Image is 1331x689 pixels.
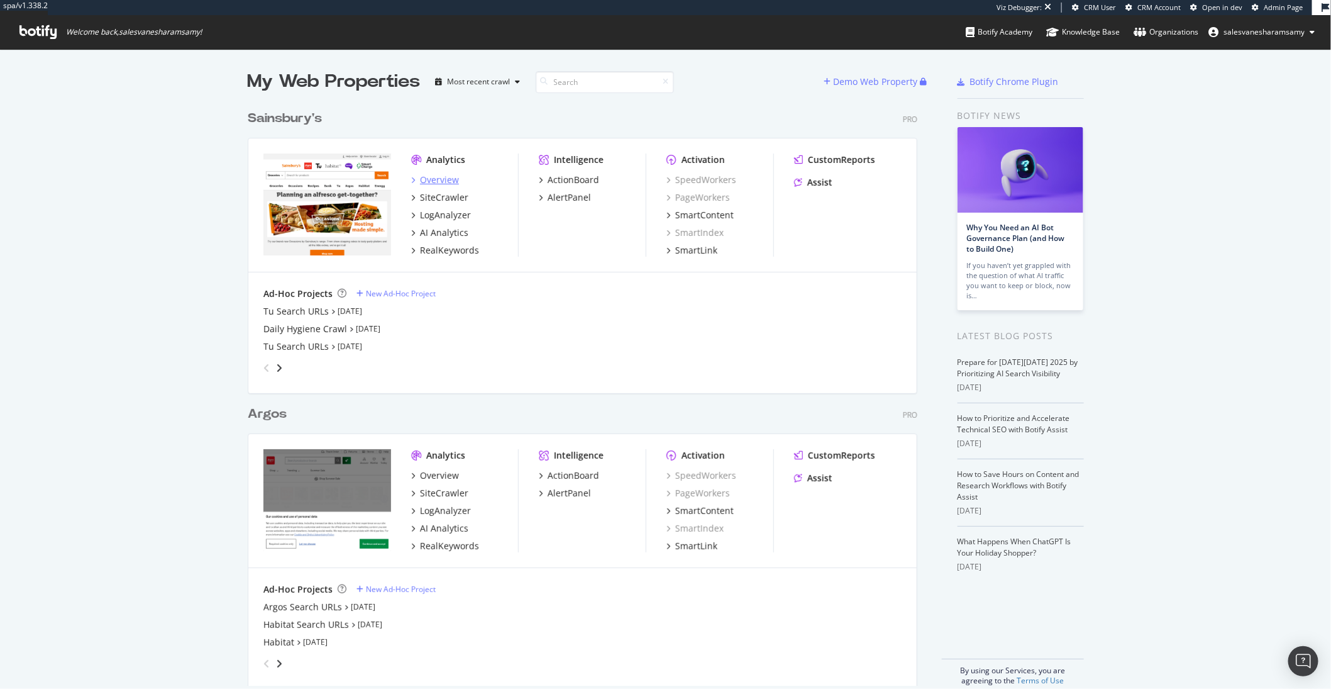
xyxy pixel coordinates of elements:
div: ActionBoard [548,174,599,186]
a: CRM Account [1125,3,1181,13]
div: Intelligence [554,154,604,166]
a: [DATE] [351,602,375,612]
a: AI Analytics [411,522,468,535]
a: RealKeywords [411,244,479,257]
div: Botify Academy [966,26,1032,38]
a: Argos Search URLs [263,601,342,613]
a: Assist [794,176,832,189]
a: What Happens When ChatGPT Is Your Holiday Shopper? [958,536,1071,558]
div: LogAnalyzer [420,209,471,221]
div: Viz Debugger: [997,3,1042,13]
div: [DATE] [958,382,1084,393]
div: SmartContent [675,505,734,517]
div: New Ad-Hoc Project [366,584,436,595]
div: [DATE] [958,561,1084,573]
div: Botify Chrome Plugin [970,76,1059,88]
a: SiteCrawler [411,487,468,500]
a: Botify Chrome Plugin [958,76,1059,88]
button: Demo Web Property [824,72,920,92]
div: Knowledge Base [1046,26,1120,38]
a: Assist [794,472,832,485]
div: LogAnalyzer [420,505,471,517]
a: How to Save Hours on Content and Research Workflows with Botify Assist [958,469,1080,502]
a: [DATE] [338,341,362,352]
a: SpeedWorkers [666,469,736,482]
div: Intelligence [554,449,604,462]
button: Most recent crawl [431,72,526,92]
a: CustomReports [794,449,875,462]
div: PageWorkers [666,487,730,500]
div: Botify news [958,109,1084,123]
span: CRM Account [1137,3,1181,12]
span: Open in dev [1202,3,1242,12]
a: Prepare for [DATE][DATE] 2025 by Prioritizing AI Search Visibility [958,357,1078,379]
a: [DATE] [338,306,362,316]
a: PageWorkers [666,191,730,204]
a: SmartIndex [666,522,724,535]
div: SmartIndex [666,227,724,239]
div: Ad-Hoc Projects [263,583,333,596]
a: [DATE] [303,637,328,647]
div: SiteCrawler [420,191,468,204]
div: Demo Web Property [834,76,918,88]
img: www.argos.co.uk [263,449,391,551]
div: angle-left [258,654,275,674]
div: angle-left [258,358,275,378]
a: Open in dev [1190,3,1242,13]
a: AI Analytics [411,227,468,239]
div: [DATE] [958,505,1084,517]
div: Assist [807,472,832,485]
div: ActionBoard [548,469,599,482]
a: How to Prioritize and Accelerate Technical SEO with Botify Assist [958,413,1070,435]
div: New Ad-Hoc Project [366,288,436,299]
a: Daily Hygiene Crawl [263,323,347,335]
div: Organizations [1134,26,1198,38]
div: angle-right [275,658,284,670]
div: SmartContent [675,209,734,221]
a: Tu Search URLs [263,305,329,318]
div: AI Analytics [420,522,468,535]
a: RealKeywords [411,540,479,552]
a: SpeedWorkers [666,174,736,186]
a: Habitat [263,636,294,649]
div: AlertPanel [548,191,591,204]
a: SmartContent [666,209,734,221]
span: CRM User [1084,3,1116,12]
div: grid [248,94,927,686]
a: New Ad-Hoc Project [356,584,436,595]
div: AlertPanel [548,487,591,500]
a: LogAnalyzer [411,209,471,221]
a: [DATE] [356,323,380,334]
div: CustomReports [808,449,875,462]
button: salesvanesharamsamy [1198,22,1325,42]
div: RealKeywords [420,244,479,257]
a: ActionBoard [539,469,599,482]
div: Pro [903,410,917,420]
div: Assist [807,176,832,189]
span: salesvanesharamsamy [1223,26,1305,37]
div: Overview [420,174,459,186]
div: Analytics [426,154,465,166]
div: Tu Search URLs [263,340,329,353]
div: Ad-Hoc Projects [263,288,333,300]
a: Habitat Search URLs [263,619,349,631]
input: Search [536,71,674,93]
div: angle-right [275,362,284,374]
a: Organizations [1134,15,1198,49]
div: SmartLink [675,540,717,552]
a: Admin Page [1252,3,1303,13]
div: Overview [420,469,459,482]
a: CRM User [1072,3,1116,13]
a: AlertPanel [539,191,591,204]
span: Admin Page [1264,3,1303,12]
a: SmartContent [666,505,734,517]
div: Most recent crawl [448,78,511,86]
